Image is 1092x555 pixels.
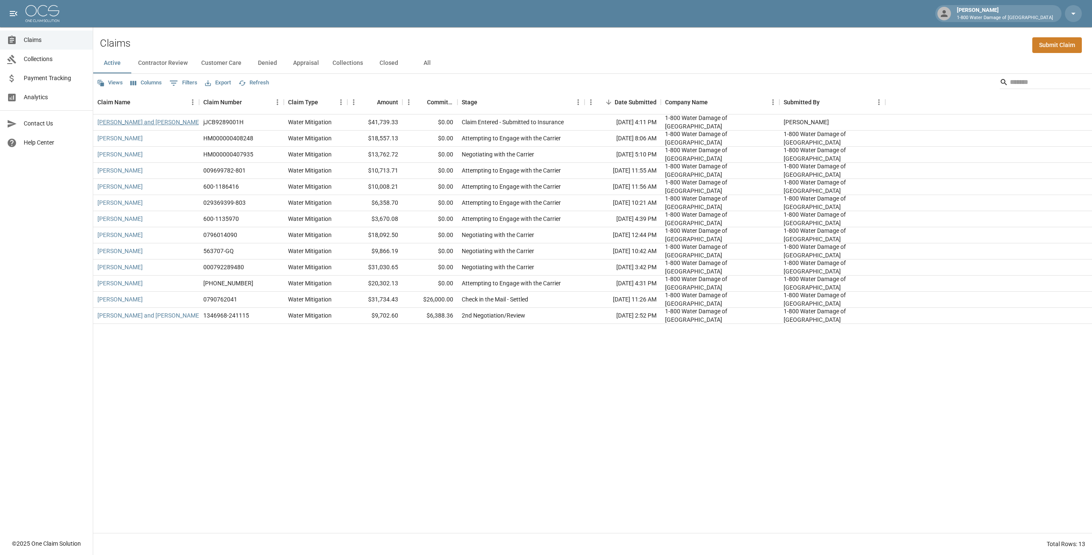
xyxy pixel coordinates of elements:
[97,263,143,271] a: [PERSON_NAME]
[708,96,720,108] button: Sort
[24,138,86,147] span: Help Center
[402,114,457,131] div: $0.00
[186,96,199,109] button: Menu
[97,166,143,175] a: [PERSON_NAME]
[873,96,885,109] button: Menu
[402,163,457,179] div: $0.00
[665,259,775,276] div: 1-800 Water Damage of Athens
[288,166,332,175] div: Water Mitigation
[288,247,332,255] div: Water Mitigation
[194,53,248,73] button: Customer Care
[402,90,457,114] div: Committed Amount
[288,231,332,239] div: Water Mitigation
[402,308,457,324] div: $6,388.36
[203,311,249,320] div: 1346968-241115
[585,163,661,179] div: [DATE] 11:55 AM
[288,182,332,191] div: Water Mitigation
[784,210,881,227] div: 1-800 Water Damage of Athens
[665,114,775,131] div: 1-800 Water Damage of Athens
[572,96,585,109] button: Menu
[462,182,561,191] div: Attempting to Engage with the Carrier
[957,14,1053,22] p: 1-800 Water Damage of [GEOGRAPHIC_DATA]
[665,194,775,211] div: 1-800 Water Damage of Athens
[665,130,775,147] div: 1-800 Water Damage of Athens
[203,76,233,89] button: Export
[665,90,708,114] div: Company Name
[585,195,661,211] div: [DATE] 10:21 AM
[347,195,402,211] div: $6,358.70
[203,182,239,191] div: 600-1186416
[462,90,477,114] div: Stage
[585,114,661,131] div: [DATE] 4:11 PM
[784,275,881,292] div: 1-800 Water Damage of Athens
[585,276,661,292] div: [DATE] 4:31 PM
[665,291,775,308] div: 1-800 Water Damage of Athens
[370,53,408,73] button: Closed
[347,211,402,227] div: $3,670.08
[347,227,402,243] div: $18,092.50
[5,5,22,22] button: open drawer
[326,53,370,73] button: Collections
[402,227,457,243] div: $0.00
[203,231,237,239] div: 0796014090
[97,118,201,126] a: [PERSON_NAME] and [PERSON_NAME]
[131,53,194,73] button: Contractor Review
[288,279,332,287] div: Water Mitigation
[203,134,253,142] div: HM000000408248
[128,76,164,89] button: Select columns
[97,90,130,114] div: Claim Name
[665,275,775,292] div: 1-800 Water Damage of Athens
[665,162,775,179] div: 1-800 Water Damage of Athens
[203,247,234,255] div: 563707-GQ
[347,96,360,109] button: Menu
[284,90,347,114] div: Claim Type
[203,198,246,207] div: 029369399-803
[477,96,489,108] button: Sort
[767,96,779,109] button: Menu
[462,263,534,271] div: Negotiating with the Carrier
[97,247,143,255] a: [PERSON_NAME]
[242,96,254,108] button: Sort
[97,198,143,207] a: [PERSON_NAME]
[402,243,457,259] div: $0.00
[130,96,142,108] button: Sort
[462,279,561,287] div: Attempting to Engage with the Carrier
[97,215,143,223] a: [PERSON_NAME]
[784,243,881,259] div: 1-800 Water Damage of Athens
[95,76,125,89] button: Views
[93,53,131,73] button: Active
[462,247,534,255] div: Negotiating with the Carrier
[288,198,332,207] div: Water Mitigation
[585,179,661,195] div: [DATE] 11:56 AM
[462,231,534,239] div: Negotiating with the Carrier
[97,295,143,304] a: [PERSON_NAME]
[1000,75,1090,91] div: Search
[784,146,881,163] div: 1-800 Water Damage of Athens
[25,5,59,22] img: ocs-logo-white-transparent.png
[585,96,597,109] button: Menu
[784,226,881,243] div: 1-800 Water Damage of Athens
[347,179,402,195] div: $10,008.21
[402,147,457,163] div: $0.00
[203,166,246,175] div: 009699782-801
[820,96,831,108] button: Sort
[427,90,453,114] div: Committed Amount
[784,307,881,324] div: 1-800 Water Damage of Athens
[784,194,881,211] div: 1-800 Water Damage of Athens
[100,37,130,50] h2: Claims
[203,263,244,271] div: 000792289480
[462,295,528,304] div: Check in the Mail - Settled
[203,215,239,223] div: 600-1135970
[93,53,1092,73] div: dynamic tabs
[585,211,661,227] div: [DATE] 4:39 PM
[665,307,775,324] div: 1-800 Water Damage of Athens
[784,90,820,114] div: Submitted By
[402,292,457,308] div: $26,000.00
[24,74,86,83] span: Payment Tracking
[203,279,253,287] div: 300-0102099-2025
[97,150,143,159] a: [PERSON_NAME]
[347,292,402,308] div: $31,734.43
[288,90,318,114] div: Claim Type
[203,118,244,126] div: jJCB9289001H
[97,279,143,287] a: [PERSON_NAME]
